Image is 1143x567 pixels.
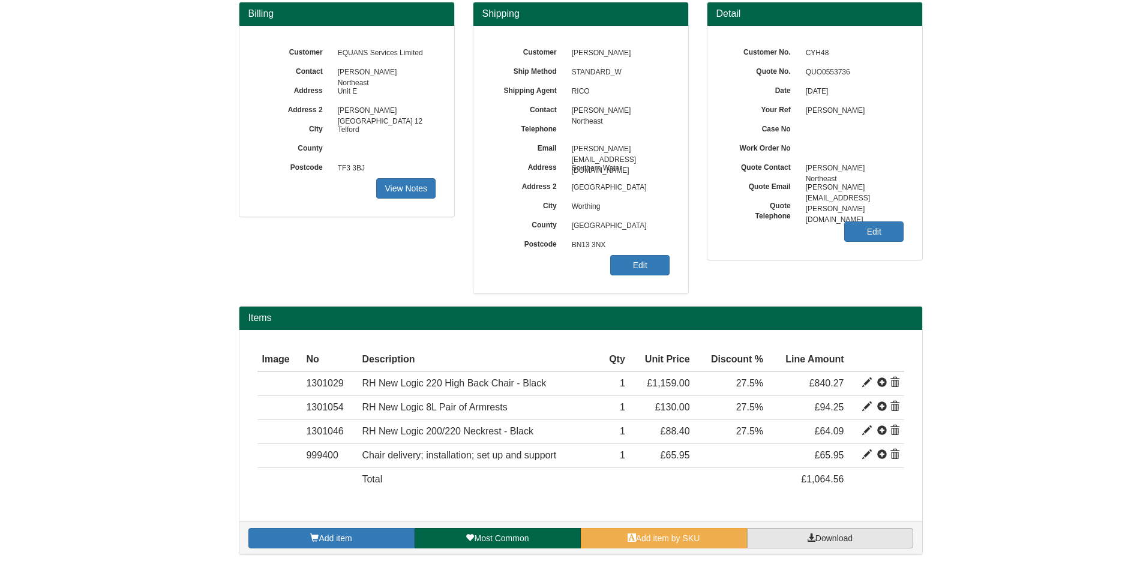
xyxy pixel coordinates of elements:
[800,44,904,63] span: CYH48
[257,348,302,372] th: Image
[362,402,507,412] span: RH New Logic 8L Pair of Armrests
[815,450,844,460] span: £65.95
[747,528,913,548] a: Download
[725,178,800,192] label: Quote Email
[332,63,436,82] span: [PERSON_NAME] Northeast
[566,140,670,159] span: [PERSON_NAME][EMAIL_ADDRESS][DOMAIN_NAME]
[630,348,695,372] th: Unit Price
[491,178,566,192] label: Address 2
[566,236,670,255] span: BN13 3NX
[248,8,445,19] h3: Billing
[301,444,357,468] td: 999400
[491,121,566,134] label: Telephone
[800,101,904,121] span: [PERSON_NAME]
[301,371,357,395] td: 1301029
[491,140,566,154] label: Email
[620,450,625,460] span: 1
[491,159,566,173] label: Address
[620,378,625,388] span: 1
[362,426,533,436] span: RH New Logic 200/220 Neckrest - Black
[319,533,352,543] span: Add item
[257,159,332,173] label: Postcode
[725,63,800,77] label: Quote No.
[695,348,769,372] th: Discount %
[257,82,332,96] label: Address
[736,378,763,388] span: 27.5%
[800,178,904,197] span: [PERSON_NAME][EMAIL_ADDRESS][PERSON_NAME][DOMAIN_NAME]
[566,217,670,236] span: [GEOGRAPHIC_DATA]
[566,82,670,101] span: RICO
[301,348,357,372] th: No
[725,101,800,115] label: Your Ref
[610,255,670,275] a: Edit
[257,101,332,115] label: Address 2
[800,82,904,101] span: [DATE]
[768,348,848,372] th: Line Amount
[736,426,763,436] span: 27.5%
[474,533,529,543] span: Most Common
[491,217,566,230] label: County
[332,82,436,101] span: Unit E
[376,178,436,199] a: View Notes
[725,82,800,96] label: Date
[362,450,556,460] span: Chair delivery; installation; set up and support
[491,236,566,250] label: Postcode
[801,474,844,484] span: £1,064.56
[482,8,679,19] h3: Shipping
[800,159,904,178] span: [PERSON_NAME] Northeast
[636,533,700,543] span: Add item by SKU
[815,426,844,436] span: £64.09
[566,44,670,63] span: [PERSON_NAME]
[491,44,566,58] label: Customer
[566,197,670,217] span: Worthing
[800,63,904,82] span: QUO0553736
[655,402,690,412] span: £130.00
[332,121,436,140] span: Telford
[566,101,670,121] span: [PERSON_NAME] Northeast
[566,63,670,82] span: STANDARD_W
[647,378,689,388] span: £1,159.00
[809,378,844,388] span: £840.27
[725,121,800,134] label: Case No
[332,101,436,121] span: [PERSON_NAME][GEOGRAPHIC_DATA] 12
[362,378,546,388] span: RH New Logic 220 High Back Chair - Black
[491,197,566,211] label: City
[716,8,913,19] h3: Detail
[844,221,904,242] a: Edit
[725,140,800,154] label: Work Order No
[357,467,599,491] td: Total
[815,402,844,412] span: £94.25
[725,44,800,58] label: Customer No.
[620,426,625,436] span: 1
[620,402,625,412] span: 1
[332,159,436,178] span: TF3 3BJ
[661,450,690,460] span: £65.95
[257,121,332,134] label: City
[257,44,332,58] label: Customer
[736,402,763,412] span: 27.5%
[566,159,670,178] span: Southern Water
[248,313,913,323] h2: Items
[725,159,800,173] label: Quote Contact
[301,420,357,444] td: 1301046
[357,348,599,372] th: Description
[491,82,566,96] label: Shipping Agent
[815,533,853,543] span: Download
[301,396,357,420] td: 1301054
[257,63,332,77] label: Contact
[661,426,690,436] span: £88.40
[257,140,332,154] label: County
[599,348,630,372] th: Qty
[332,44,436,63] span: EQUANS Services Limited
[491,63,566,77] label: Ship Method
[566,178,670,197] span: [GEOGRAPHIC_DATA]
[491,101,566,115] label: Contact
[725,197,800,221] label: Quote Telephone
